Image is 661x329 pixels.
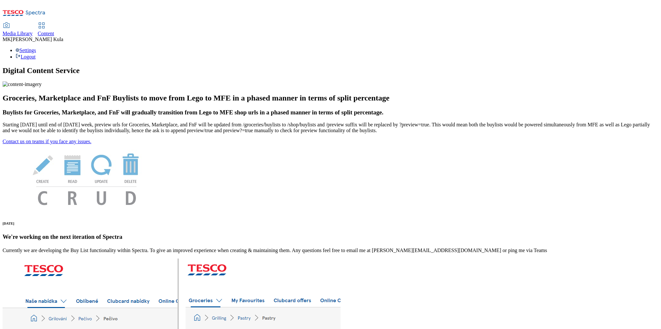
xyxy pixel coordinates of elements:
h3: Buylists for Groceries, Marketplace, and FnF will gradually transition from Lego to MFE shop urls... [3,109,658,116]
a: Contact us on teams if you face any issues. [3,139,91,144]
a: Settings [15,48,36,53]
a: Media Library [3,23,33,37]
a: Content [38,23,54,37]
p: Starting [DATE] until end of [DATE] week, preview urls for Groceries, Marketplace, and FnF will b... [3,122,658,133]
p: Currently we are developing the Buy List functionality within Spectra. To give an improved experi... [3,248,658,253]
h2: Groceries, Marketplace and FnF Buylists to move from Lego to MFE in a phased manner in terms of s... [3,94,658,102]
a: Logout [15,54,36,59]
img: News Image [3,144,170,212]
h1: Digital Content Service [3,66,658,75]
span: [PERSON_NAME] Kula [11,37,63,42]
span: MK [3,37,11,42]
span: Content [38,31,54,36]
h3: We're working on the next iteration of Spectra [3,233,658,240]
span: Media Library [3,31,33,36]
img: content-imagery [3,81,42,87]
h6: [DATE] [3,221,658,225]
